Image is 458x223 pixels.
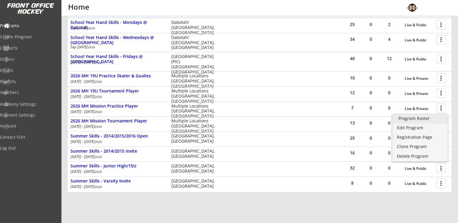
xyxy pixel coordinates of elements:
[343,121,361,125] div: 13
[380,22,398,27] div: 2
[405,57,433,61] div: Live & Public
[71,73,165,79] div: 2026 MH 19U Practice Skater & Goalies
[71,134,165,139] div: Summer Skills - 2014/2015/2016 Open
[71,125,163,128] div: [DATE] - [DATE]
[95,155,102,159] em: 2026
[71,60,163,64] div: [DATE] - [DATE]
[343,181,361,185] div: 8
[436,104,446,113] button: more_vert
[71,26,163,30] div: Sep [DATE]
[362,91,380,95] div: 0
[343,76,361,80] div: 10
[71,54,165,64] div: School Year Hand Skills - Fridays @ [GEOGRAPHIC_DATA]
[405,182,433,186] div: Live & Public
[171,149,219,159] div: [GEOGRAPHIC_DATA], [GEOGRAPHIC_DATA]
[95,140,102,144] em: 2026
[71,104,165,109] div: 2026 MH Mission Practice Player
[362,181,380,185] div: 0
[95,124,102,129] em: 2026
[398,116,442,121] div: Program Roster
[436,73,446,83] button: more_vert
[362,166,380,170] div: 0
[71,149,165,154] div: Summer Skills - 2014/2015 Invite
[71,163,165,169] div: Summer Skills - Junior High/15U
[343,91,361,95] div: 12
[95,110,102,114] em: 2026
[380,166,398,170] div: 0
[392,124,448,133] a: Edit Program
[397,154,443,158] div: Delete Program
[171,73,219,89] div: Multiple Locations [GEOGRAPHIC_DATA], [GEOGRAPHIC_DATA]
[392,133,448,142] a: Registration Page
[380,106,398,110] div: 0
[71,179,165,184] div: Summer Skills - Varsity Invite
[95,95,102,99] em: 2026
[95,185,102,189] em: 2026
[405,166,433,171] div: Live & Public
[380,181,398,185] div: 0
[405,23,433,27] div: Live & Public
[362,37,380,41] div: 0
[380,57,398,61] div: 12
[71,118,165,124] div: 2026 MH Mission Tournament Player
[171,179,219,189] div: [GEOGRAPHIC_DATA], [GEOGRAPHIC_DATA]
[71,20,165,30] div: School Year Hand Skills - Mondays @ Dakotah
[380,91,398,95] div: 0
[380,76,398,80] div: 0
[343,136,361,140] div: 25
[436,89,446,98] button: more_vert
[436,54,446,63] button: more_vert
[343,106,361,110] div: 7
[71,35,165,45] div: School Year Hand Skills - Wednesdays @ [GEOGRAPHIC_DATA]
[171,54,219,74] div: [GEOGRAPHIC_DATA] (PIC) [GEOGRAPHIC_DATA], [GEOGRAPHIC_DATA]
[405,76,433,81] div: Live & Private
[95,60,102,64] em: 2026
[362,22,380,27] div: 0
[171,89,219,104] div: Multiple Locations [GEOGRAPHIC_DATA], [GEOGRAPHIC_DATA]
[405,107,433,111] div: Live & Private
[71,89,165,94] div: 2026 MH 19U Tournament Player
[343,37,361,41] div: 34
[71,170,163,173] div: [DATE] - [DATE]
[405,38,433,42] div: Live & Public
[362,57,380,61] div: 0
[343,22,361,27] div: 25
[71,45,163,49] div: Sep [DATE]
[88,45,95,49] em: 2026
[71,185,163,189] div: [DATE] - [DATE]
[171,104,219,119] div: Multiple Locations [GEOGRAPHIC_DATA], [GEOGRAPHIC_DATA]
[95,170,102,174] em: 2026
[397,126,443,130] div: Edit Program
[397,135,443,139] div: Registration Page
[171,134,219,144] div: [GEOGRAPHIC_DATA], [GEOGRAPHIC_DATA]
[380,37,398,41] div: 4
[71,95,163,99] div: [DATE] - [DATE]
[397,144,443,149] div: Clone Program
[343,151,361,155] div: 16
[171,35,219,50] div: Dakotah! [GEOGRAPHIC_DATA], [GEOGRAPHIC_DATA]
[362,151,380,155] div: 0
[171,20,219,35] div: Dakotah! [GEOGRAPHIC_DATA], [GEOGRAPHIC_DATA]
[71,155,163,159] div: [DATE] - [DATE]
[380,151,398,155] div: 0
[343,166,361,170] div: 32
[362,76,380,80] div: 0
[362,106,380,110] div: 0
[380,136,398,140] div: 0
[362,136,380,140] div: 0
[380,121,398,125] div: 0
[88,26,95,30] em: 2026
[71,110,163,114] div: [DATE] - [DATE]
[436,163,446,173] button: more_vert
[71,140,163,144] div: [DATE] - [DATE]
[95,79,102,84] em: 2026
[436,179,446,188] button: more_vert
[405,92,433,96] div: Live & Private
[436,35,446,44] button: more_vert
[392,115,448,124] a: Program Roster
[71,80,163,83] div: [DATE] - [DATE]
[362,121,380,125] div: 0
[436,20,446,29] button: more_vert
[171,163,219,174] div: [GEOGRAPHIC_DATA], [GEOGRAPHIC_DATA]
[343,57,361,61] div: 40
